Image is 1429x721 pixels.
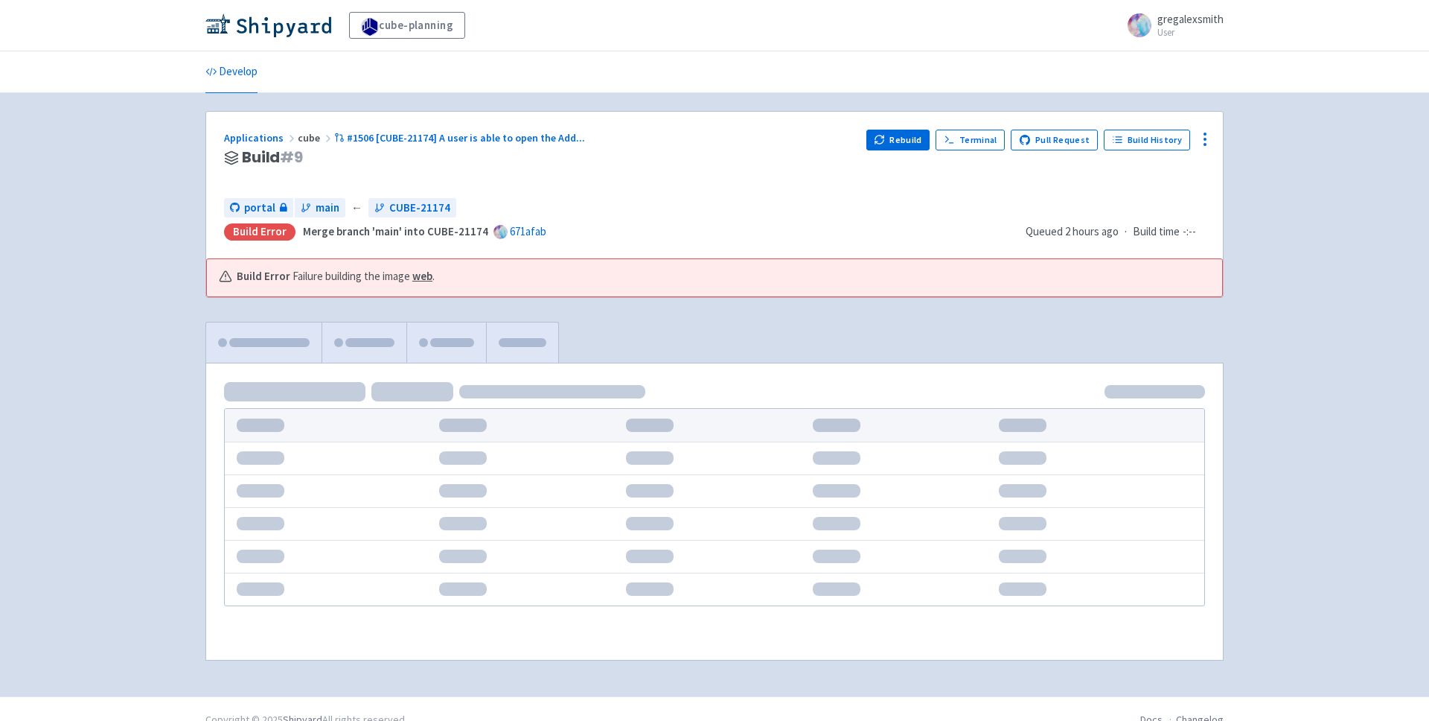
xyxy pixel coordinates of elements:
[351,200,362,217] span: ←
[1065,224,1119,238] time: 2 hours ago
[1026,223,1205,241] div: ·
[936,130,1005,150] a: Terminal
[224,223,295,241] div: Build Error
[298,131,334,144] span: cube
[389,200,450,217] span: CUBE-21174
[295,198,345,218] a: main
[1183,223,1196,241] span: -:--
[334,131,587,144] a: #1506 [CUBE-21174] A user is able to open the Add...
[1119,13,1224,37] a: gregalexsmith User
[412,269,432,283] a: web
[224,198,293,218] a: portal
[224,131,298,144] a: Applications
[292,268,435,285] span: Failure building the image .
[1104,130,1190,150] a: Build History
[1026,224,1119,238] span: Queued
[1133,223,1180,241] span: Build time
[316,200,339,217] span: main
[303,224,488,238] strong: Merge branch 'main' into CUBE-21174
[1011,130,1098,150] a: Pull Request
[866,130,930,150] button: Rebuild
[280,147,303,168] span: # 9
[242,149,303,166] span: Build
[349,12,465,39] a: cube-planning
[237,268,290,285] b: Build Error
[510,224,546,238] a: 671afab
[368,198,456,218] a: CUBE-21174
[205,51,258,93] a: Develop
[1157,12,1224,26] span: gregalexsmith
[1157,28,1224,37] small: User
[347,131,585,144] span: #1506 [CUBE-21174] A user is able to open the Add ...
[205,13,331,37] img: Shipyard logo
[244,200,275,217] span: portal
